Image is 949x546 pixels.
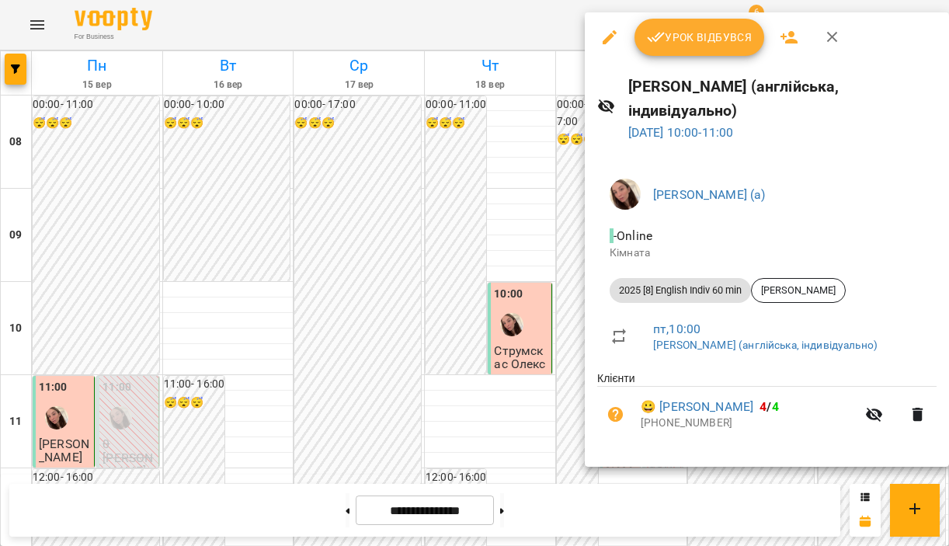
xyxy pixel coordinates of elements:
[641,398,753,416] a: 😀 [PERSON_NAME]
[653,339,878,351] a: [PERSON_NAME] (англійська, індивідуально)
[752,283,845,297] span: [PERSON_NAME]
[610,245,924,261] p: Кімната
[628,125,734,140] a: [DATE] 10:00-11:00
[597,370,937,448] ul: Клієнти
[641,416,856,431] p: [PHONE_NUMBER]
[597,396,634,433] button: Візит ще не сплачено. Додати оплату?
[647,28,753,47] span: Урок відбувся
[628,75,937,123] h6: [PERSON_NAME] (англійська, індивідуально)
[653,187,766,202] a: [PERSON_NAME] (а)
[760,399,778,414] b: /
[634,19,765,56] button: Урок відбувся
[610,283,751,297] span: 2025 [8] English Indiv 60 min
[653,322,700,336] a: пт , 10:00
[772,399,779,414] span: 4
[751,278,846,303] div: [PERSON_NAME]
[610,179,641,210] img: 8e00ca0478d43912be51e9823101c125.jpg
[610,228,655,243] span: - Online
[760,399,766,414] span: 4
